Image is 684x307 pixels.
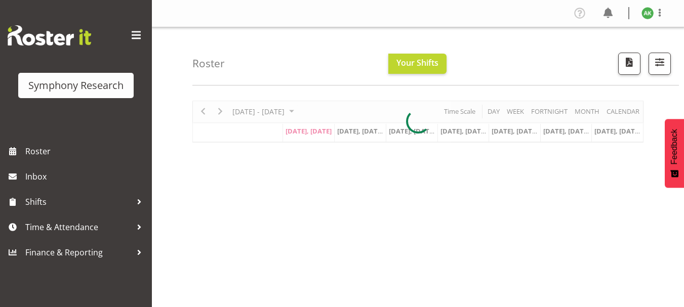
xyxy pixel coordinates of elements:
[649,53,671,75] button: Filter Shifts
[388,54,447,74] button: Your Shifts
[396,57,438,68] span: Your Shifts
[25,194,132,209] span: Shifts
[665,119,684,188] button: Feedback - Show survey
[25,144,147,159] span: Roster
[641,7,654,19] img: amit-kumar11606.jpg
[618,53,640,75] button: Download a PDF of the roster according to the set date range.
[25,245,132,260] span: Finance & Reporting
[25,169,147,184] span: Inbox
[670,129,679,164] span: Feedback
[25,220,132,235] span: Time & Attendance
[28,78,124,93] div: Symphony Research
[192,58,225,69] h4: Roster
[8,25,91,46] img: Rosterit website logo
